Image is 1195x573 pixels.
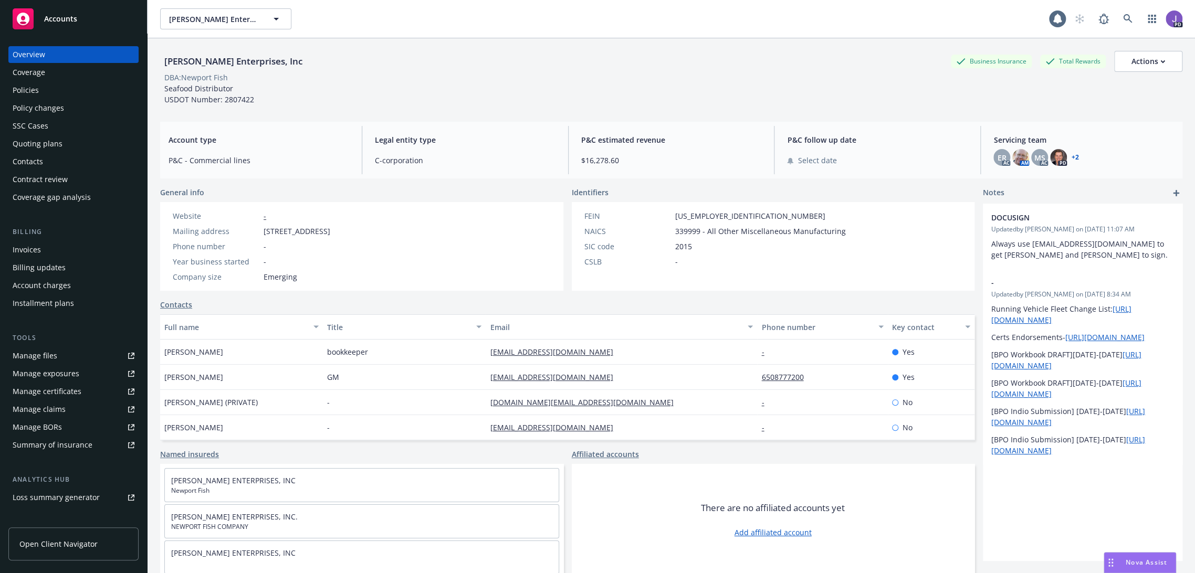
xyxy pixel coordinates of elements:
[1114,51,1182,72] button: Actions
[164,72,228,83] div: DBA: Newport Fish
[8,347,139,364] a: Manage files
[1131,51,1165,71] div: Actions
[8,333,139,343] div: Tools
[584,226,671,237] div: NAICS
[264,256,266,267] span: -
[993,134,1174,145] span: Servicing team
[490,322,741,333] div: Email
[375,134,555,145] span: Legal entity type
[13,171,68,188] div: Contract review
[490,397,682,407] a: [DOMAIN_NAME][EMAIL_ADDRESS][DOMAIN_NAME]
[264,241,266,252] span: -
[1104,552,1176,573] button: Nova Assist
[13,82,39,99] div: Policies
[8,4,139,34] a: Accounts
[581,134,762,145] span: P&C estimated revenue
[8,153,139,170] a: Contacts
[8,64,139,81] a: Coverage
[903,346,915,357] span: Yes
[13,259,66,276] div: Billing updates
[160,449,219,460] a: Named insureds
[13,383,81,400] div: Manage certificates
[13,189,91,206] div: Coverage gap analysis
[264,211,266,221] a: -
[13,277,71,294] div: Account charges
[44,15,77,23] span: Accounts
[19,538,98,549] span: Open Client Navigator
[169,14,260,25] span: [PERSON_NAME] Enterprises, Inc
[1065,332,1145,342] a: [URL][DOMAIN_NAME]
[1040,55,1106,68] div: Total Rewards
[160,299,192,310] a: Contacts
[173,271,259,282] div: Company size
[13,135,62,152] div: Quoting plans
[8,100,139,116] a: Policy changes
[8,82,139,99] a: Policies
[171,522,552,532] span: NEWPORT FISH COMPANY
[8,135,139,152] a: Quoting plans
[675,256,678,267] span: -
[169,155,349,166] span: P&C - Commercial lines
[264,271,297,282] span: Emerging
[991,277,1147,288] span: -
[991,349,1174,371] p: [BPO Workbook DRAFT][DATE]-[DATE]
[1071,154,1078,161] a: +2
[991,212,1147,223] span: DOCUSIGN
[903,422,913,433] span: No
[164,346,223,357] span: [PERSON_NAME]
[1034,152,1045,163] span: MS
[13,419,62,436] div: Manage BORs
[991,225,1174,234] span: Updated by [PERSON_NAME] on [DATE] 11:07 AM
[1069,8,1090,29] a: Start snowing
[8,489,139,506] a: Loss summary generator
[13,153,43,170] div: Contacts
[991,303,1174,325] p: Running Vehicle Fleet Change List:
[8,419,139,436] a: Manage BORs
[13,347,57,364] div: Manage files
[160,8,291,29] button: [PERSON_NAME] Enterprises, Inc
[8,437,139,453] a: Summary of insurance
[171,512,298,522] a: [PERSON_NAME] ENTERPRISES, INC.
[8,227,139,237] div: Billing
[13,489,100,506] div: Loss summary generator
[903,397,913,408] span: No
[8,365,139,382] a: Manage exposures
[675,210,825,221] span: [US_EMPLOYER_IDENTIFICATION_NUMBER]
[173,256,259,267] div: Year business started
[1093,8,1114,29] a: Report a Bug
[888,314,974,339] button: Key contact
[160,314,323,339] button: Full name
[991,434,1174,456] p: [BPO Indio Submission] [DATE]-[DATE]
[486,314,757,339] button: Email
[171,486,552,495] span: Newport Fish
[8,277,139,294] a: Account charges
[8,474,139,485] div: Analytics hub
[13,295,74,312] div: Installment plans
[675,226,846,237] span: 339999 - All Other Miscellaneous Manufacturing
[13,241,41,258] div: Invoices
[8,189,139,206] a: Coverage gap analysis
[327,346,368,357] span: bookkeeper
[13,64,45,81] div: Coverage
[160,187,204,198] span: General info
[983,204,1182,269] div: DOCUSIGNUpdatedby [PERSON_NAME] on [DATE] 11:07 AMAlways use [EMAIL_ADDRESS][DOMAIN_NAME] to get ...
[951,55,1032,68] div: Business Insurance
[8,383,139,400] a: Manage certificates
[1012,149,1029,166] img: photo
[169,134,349,145] span: Account type
[1104,553,1117,572] div: Drag to move
[581,155,762,166] span: $16,278.60
[164,372,223,383] span: [PERSON_NAME]
[490,347,621,357] a: [EMAIL_ADDRESS][DOMAIN_NAME]
[264,226,330,237] span: [STREET_ADDRESS]
[171,475,296,485] a: [PERSON_NAME] ENTERPRISES, INC
[327,372,339,383] span: GM
[323,314,486,339] button: Title
[13,401,66,418] div: Manage claims
[1166,10,1182,27] img: photo
[173,226,259,237] div: Mailing address
[1050,149,1067,166] img: photo
[761,322,872,333] div: Phone number
[572,187,609,198] span: Identifiers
